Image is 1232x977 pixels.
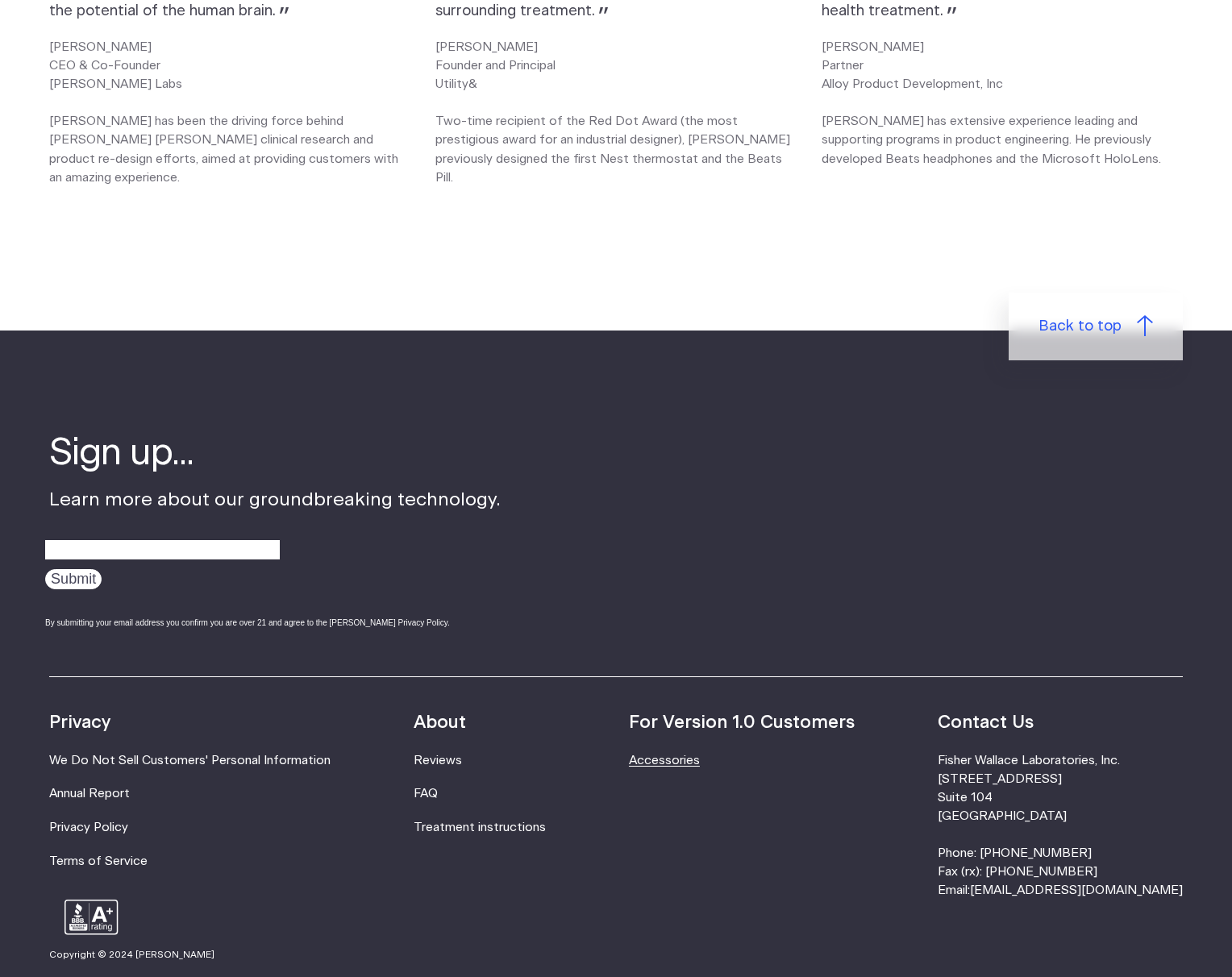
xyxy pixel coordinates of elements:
[414,788,438,800] a: FAQ
[1009,293,1183,360] a: Back to top
[49,429,501,479] h4: Sign up...
[629,713,855,731] strong: For Version 1.0 Customers
[414,821,546,834] a: Treatment instructions
[45,569,102,589] input: Submit
[938,751,1183,900] li: Fisher Wallace Laboratories, Inc. [STREET_ADDRESS] Suite 104 [GEOGRAPHIC_DATA] Phone: [PHONE_NUMB...
[45,617,501,629] div: By submitting your email address you confirm you are over 21 and agree to the [PERSON_NAME] Priva...
[49,429,501,644] div: Learn more about our groundbreaking technology.
[414,755,462,767] a: Reviews
[1038,315,1122,338] span: Back to top
[49,855,148,867] a: Terms of Service
[49,821,128,834] a: Privacy Policy
[629,755,700,767] a: Accessories
[49,788,130,800] a: Annual Report
[49,38,410,187] p: [PERSON_NAME] CEO & Co-Founder [PERSON_NAME] Labs [PERSON_NAME] has been the driving force behind...
[49,713,110,731] strong: Privacy
[435,38,797,187] p: [PERSON_NAME] Founder and Principal Utility& Two-time recipient of the Red Dot Award (the most pr...
[970,884,1183,896] a: [EMAIL_ADDRESS][DOMAIN_NAME]
[414,713,466,731] strong: About
[822,38,1183,168] p: [PERSON_NAME] Partner Alloy Product Development, Inc [PERSON_NAME] has extensive experience leadi...
[938,713,1034,731] strong: Contact Us
[49,950,214,959] small: Copyright © 2024 [PERSON_NAME]
[49,755,331,767] a: We Do Not Sell Customers' Personal Information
